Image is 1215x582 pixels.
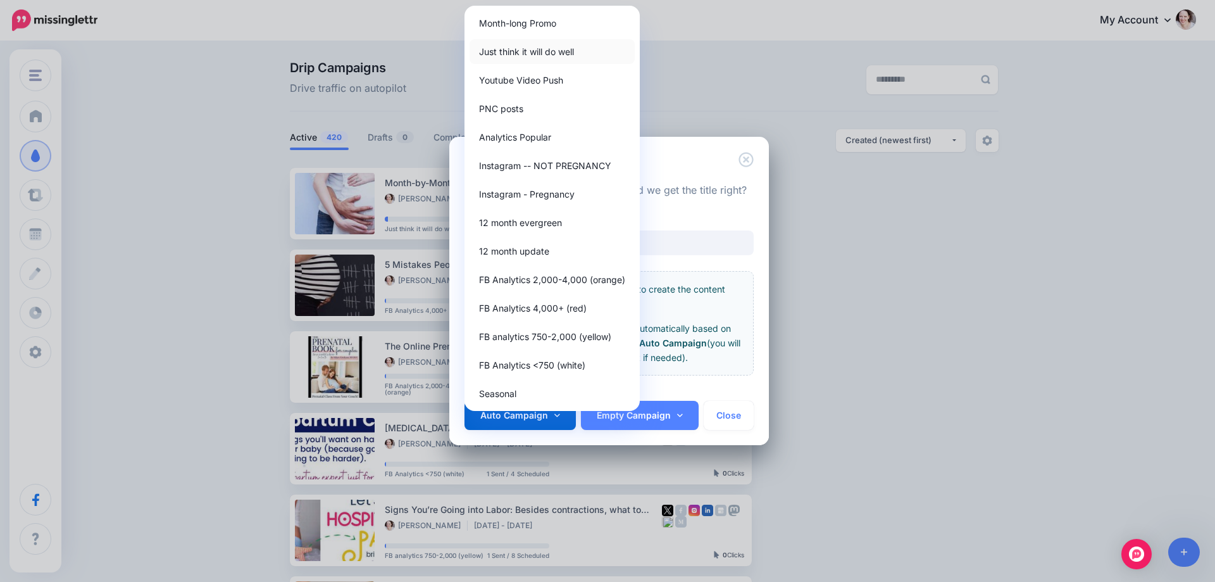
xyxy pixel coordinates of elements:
[470,210,635,235] a: 12 month evergreen
[470,153,635,178] a: Instagram -- NOT PREGNANCY
[464,401,576,430] a: Auto Campaign
[470,381,635,406] a: Seasonal
[470,96,635,121] a: PNC posts
[470,353,635,377] a: FB Analytics <750 (white)
[470,125,635,149] a: Analytics Popular
[639,338,707,348] b: Auto Campaign
[470,68,635,92] a: Youtube Video Push
[470,296,635,320] a: FB Analytics 4,000+ (red)
[470,11,635,35] a: Month-long Promo
[470,267,635,292] a: FB Analytics 2,000-4,000 (orange)
[1121,539,1152,569] div: Open Intercom Messenger
[470,39,635,64] a: Just think it will do well
[470,239,635,263] a: 12 month update
[581,401,699,430] a: Empty Campaign
[704,401,754,430] button: Close
[470,182,635,206] a: Instagram - Pregnancy
[470,324,635,349] a: FB analytics 750-2,000 (yellow)
[738,152,754,168] button: Close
